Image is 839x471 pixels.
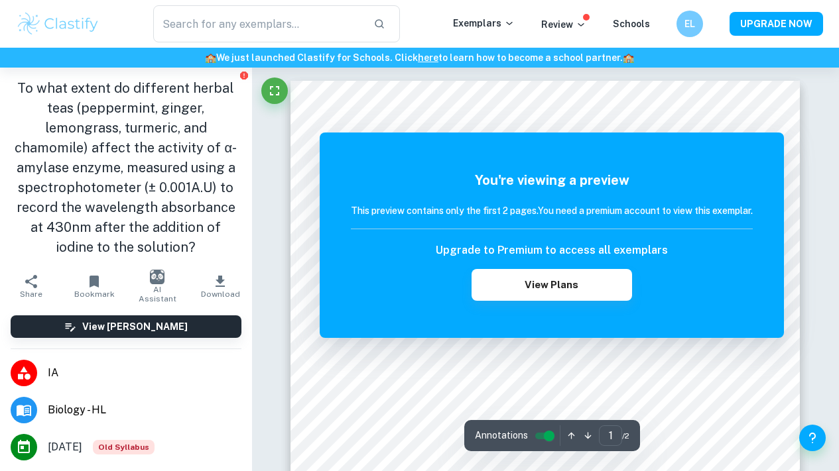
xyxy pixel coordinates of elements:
[677,11,703,37] button: EL
[613,19,650,29] a: Schools
[134,285,181,303] span: AI Assistant
[436,242,668,258] h6: Upgrade to Premium to access all exemplars
[63,268,126,305] button: Bookmark
[48,365,241,381] span: IA
[472,269,632,301] button: View Plans
[93,440,155,454] div: Starting from the May 2025 session, the Biology IA requirements have changed. It's OK to refer to...
[205,52,216,63] span: 🏫
[201,289,240,299] span: Download
[351,170,753,190] h5: You're viewing a preview
[682,17,698,31] h6: EL
[453,16,515,30] p: Exemplars
[261,78,288,104] button: Fullscreen
[11,315,241,338] button: View [PERSON_NAME]
[74,289,115,299] span: Bookmark
[730,12,823,36] button: UPGRADE NOW
[82,319,188,334] h6: View [PERSON_NAME]
[351,203,753,218] h6: This preview contains only the first 2 pages. You need a premium account to view this exemplar.
[150,270,164,284] img: AI Assistant
[541,17,586,32] p: Review
[189,268,252,305] button: Download
[623,52,634,63] span: 🏫
[16,11,100,37] img: Clastify logo
[48,402,241,418] span: Biology - HL
[126,268,189,305] button: AI Assistant
[475,429,528,443] span: Annotations
[3,50,836,65] h6: We just launched Clastify for Schools. Click to learn how to become a school partner.
[239,70,249,80] button: Report issue
[48,439,82,455] span: [DATE]
[153,5,363,42] input: Search for any exemplars...
[93,440,155,454] span: Old Syllabus
[11,78,241,257] h1: To what extent do different herbal teas (peppermint, ginger, lemongrass, turmeric, and chamomile)...
[418,52,438,63] a: here
[20,289,42,299] span: Share
[622,430,629,442] span: / 2
[799,425,826,451] button: Help and Feedback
